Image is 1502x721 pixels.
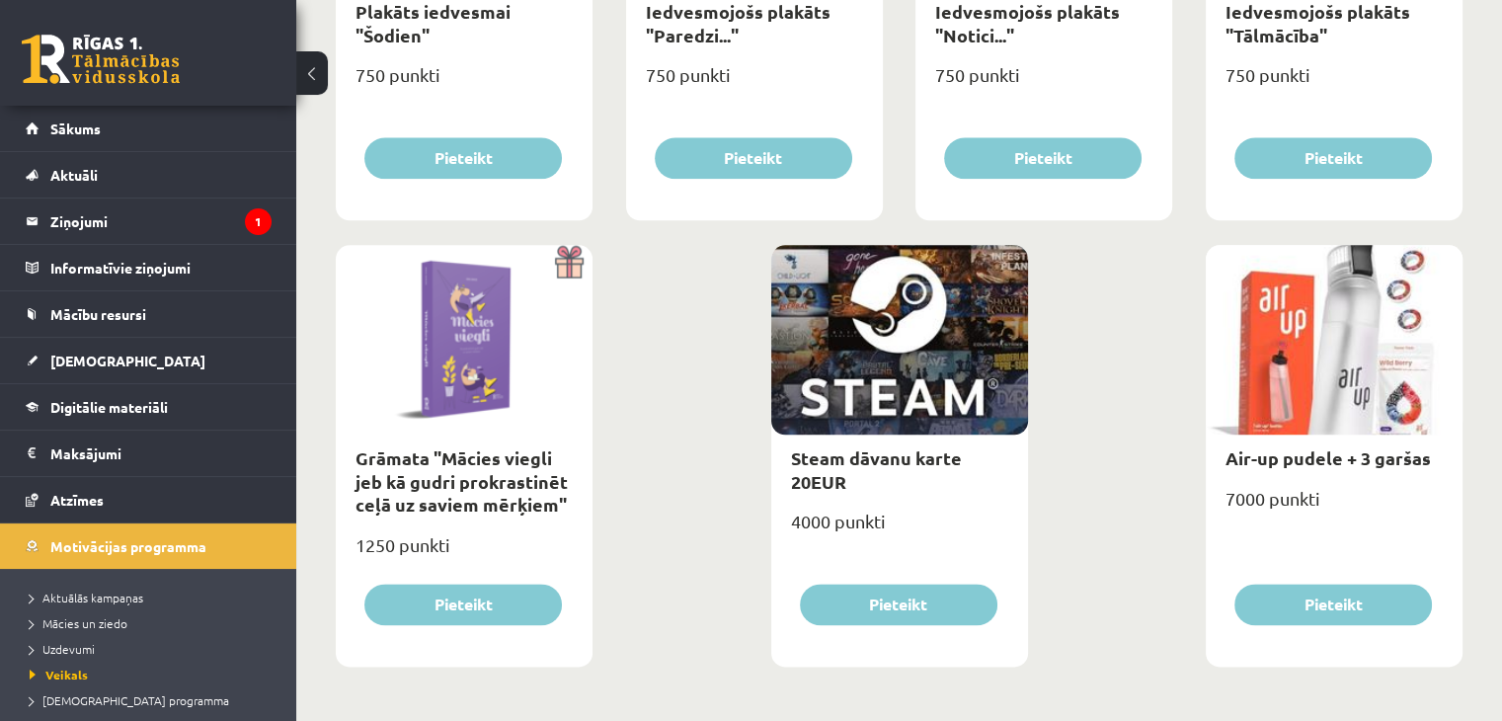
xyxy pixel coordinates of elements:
[50,120,101,137] span: Sākums
[50,398,168,416] span: Digitālie materiāli
[26,384,272,430] a: Digitālie materiāli
[26,477,272,522] a: Atzīmes
[50,352,205,369] span: [DEMOGRAPHIC_DATA]
[771,505,1028,554] div: 4000 punkti
[50,245,272,290] legend: Informatīvie ziņojumi
[245,208,272,235] i: 1
[30,615,127,631] span: Mācies un ziedo
[50,491,104,509] span: Atzīmes
[915,58,1172,108] div: 750 punkti
[26,152,272,198] a: Aktuāli
[26,245,272,290] a: Informatīvie ziņojumi
[26,199,272,244] a: Ziņojumi1
[30,667,88,682] span: Veikals
[655,137,852,179] button: Pieteikt
[30,691,277,709] a: [DEMOGRAPHIC_DATA] programma
[30,614,277,632] a: Mācies un ziedo
[944,137,1142,179] button: Pieteikt
[26,431,272,476] a: Maksājumi
[30,641,95,657] span: Uzdevumi
[26,291,272,337] a: Mācību resursi
[1206,58,1462,108] div: 750 punkti
[50,537,206,555] span: Motivācijas programma
[800,584,997,625] button: Pieteikt
[364,584,562,625] button: Pieteikt
[626,58,883,108] div: 750 punkti
[336,528,593,578] div: 1250 punkti
[548,245,593,279] img: Dāvana ar pārsteigumu
[1234,584,1432,625] button: Pieteikt
[50,305,146,323] span: Mācību resursi
[364,137,562,179] button: Pieteikt
[30,640,277,658] a: Uzdevumi
[26,106,272,151] a: Sākums
[30,692,229,708] span: [DEMOGRAPHIC_DATA] programma
[22,35,180,84] a: Rīgas 1. Tālmācības vidusskola
[50,199,272,244] legend: Ziņojumi
[1225,446,1431,469] a: Air-up pudele + 3 garšas
[26,338,272,383] a: [DEMOGRAPHIC_DATA]
[50,431,272,476] legend: Maksājumi
[791,446,962,492] a: Steam dāvanu karte 20EUR
[26,523,272,569] a: Motivācijas programma
[336,58,593,108] div: 750 punkti
[356,446,568,516] a: Grāmata "Mācies viegli jeb kā gudri prokrastinēt ceļā uz saviem mērķiem"
[30,589,277,606] a: Aktuālās kampaņas
[30,666,277,683] a: Veikals
[30,590,143,605] span: Aktuālās kampaņas
[50,166,98,184] span: Aktuāli
[1234,137,1432,179] button: Pieteikt
[1206,482,1462,531] div: 7000 punkti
